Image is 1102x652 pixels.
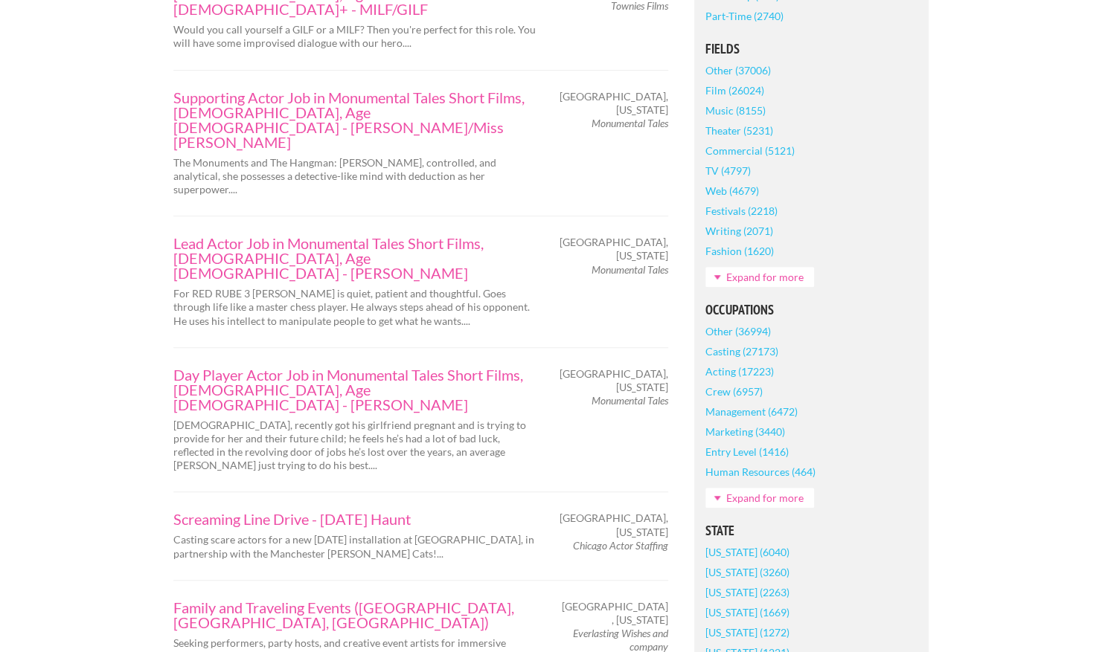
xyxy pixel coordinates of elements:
[705,488,814,508] a: Expand for more
[173,90,538,149] a: Supporting Actor Job in Monumental Tales Short Films, [DEMOGRAPHIC_DATA], Age [DEMOGRAPHIC_DATA] ...
[592,117,668,129] em: Monumental Tales
[705,562,789,582] a: [US_STATE] (3260)
[560,90,668,117] span: [GEOGRAPHIC_DATA], [US_STATE]
[173,236,538,280] a: Lead Actor Job in Monumental Tales Short Films, [DEMOGRAPHIC_DATA], Age [DEMOGRAPHIC_DATA] - [PER...
[705,582,789,602] a: [US_STATE] (2263)
[173,600,538,630] a: Family and Traveling Events ([GEOGRAPHIC_DATA], [GEOGRAPHIC_DATA], [GEOGRAPHIC_DATA])
[573,539,668,552] em: Chicago Actor Staffing
[173,533,538,560] p: Casting scare actors for a new [DATE] installation at [GEOGRAPHIC_DATA], in partnership with the ...
[562,600,668,627] span: [GEOGRAPHIC_DATA] , [US_STATE]
[705,6,784,26] a: Part-Time (2740)
[705,241,774,261] a: Fashion (1620)
[705,341,778,361] a: Casting (27173)
[705,201,778,221] a: Festivals (2218)
[705,80,764,100] a: Film (26024)
[173,23,538,50] p: Would you call yourself a GILF or a MILF? Then you're perfect for this role. You will have some i...
[173,419,538,473] p: [DEMOGRAPHIC_DATA], recently got his girlfriend pregnant and is trying to provide for her and the...
[705,602,789,622] a: [US_STATE] (1669)
[705,622,789,642] a: [US_STATE] (1272)
[592,394,668,407] em: Monumental Tales
[173,287,538,328] p: For RED RUBE 3 [PERSON_NAME] is quiet, patient and thoughtful. Goes through life like a master ch...
[173,511,538,526] a: Screaming Line Drive - [DATE] Haunt
[705,381,763,401] a: Crew (6957)
[560,367,668,394] span: [GEOGRAPHIC_DATA], [US_STATE]
[705,181,759,201] a: Web (4679)
[705,401,798,422] a: Management (6472)
[592,263,668,276] em: Monumental Tales
[705,60,771,80] a: Other (37006)
[705,361,774,381] a: Acting (17223)
[173,367,538,412] a: Day Player Actor Job in Monumental Tales Short Films, [DEMOGRAPHIC_DATA], Age [DEMOGRAPHIC_DATA] ...
[173,156,538,197] p: The Monuments and The Hangman: [PERSON_NAME], controlled, and analytical, she possesses a detecti...
[705,442,789,462] a: Entry Level (1416)
[705,267,814,287] a: Expand for more
[705,221,773,241] a: Writing (2071)
[560,511,668,538] span: [GEOGRAPHIC_DATA], [US_STATE]
[560,236,668,262] span: [GEOGRAPHIC_DATA], [US_STATE]
[705,524,917,538] h5: State
[705,161,751,181] a: TV (4797)
[705,100,766,120] a: Music (8155)
[705,462,816,482] a: Human Resources (464)
[705,422,785,442] a: Marketing (3440)
[705,141,795,161] a: Commercial (5121)
[705,303,917,317] h5: Occupations
[705,42,917,56] h5: Fields
[705,120,773,141] a: Theater (5231)
[705,321,771,341] a: Other (36994)
[705,542,789,562] a: [US_STATE] (6040)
